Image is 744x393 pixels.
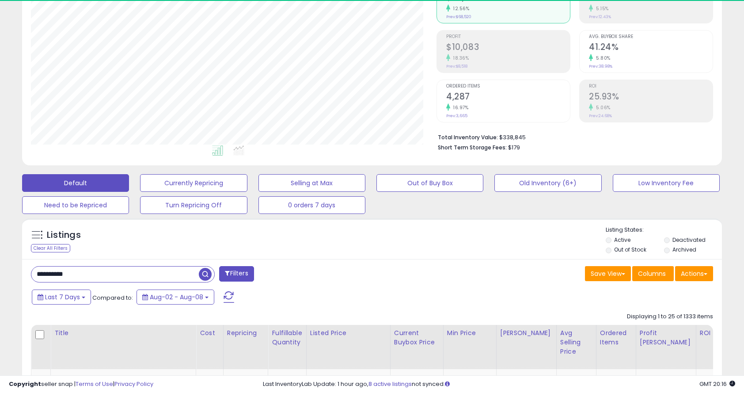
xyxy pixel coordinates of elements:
h2: 41.24% [589,42,713,54]
span: Profit [446,34,570,39]
small: Prev: 38.98% [589,64,612,69]
div: Min Price [447,328,493,338]
h2: $10,083 [446,42,570,54]
button: 0 orders 7 days [258,196,365,214]
span: Ordered Items [446,84,570,89]
h5: Listings [47,229,81,241]
div: Repricing [227,328,265,338]
small: Prev: 24.68% [589,113,612,118]
span: Aug-02 - Aug-08 [150,293,203,301]
button: Columns [632,266,674,281]
label: Archived [672,246,696,253]
button: Aug-02 - Aug-08 [137,290,214,305]
b: Total Inventory Value: [438,134,498,141]
button: Last 7 Days [32,290,91,305]
div: Cost [200,328,220,338]
div: Ordered Items [600,328,632,347]
div: [PERSON_NAME] [500,328,553,338]
button: Save View [585,266,631,281]
div: Fulfillable Quantity [272,328,302,347]
span: ROI [589,84,713,89]
div: Avg Selling Price [560,328,592,356]
small: 5.15% [593,5,609,12]
button: Turn Repricing Off [140,196,247,214]
span: Compared to: [92,294,133,302]
small: 5.06% [593,104,611,111]
button: Out of Buy Box [376,174,483,192]
h2: 25.93% [589,92,713,103]
div: Profit [PERSON_NAME] [640,328,692,347]
small: 5.80% [593,55,611,61]
small: Prev: $68,520 [446,14,471,19]
button: Currently Repricing [140,174,247,192]
div: Current Buybox Price [394,328,440,347]
button: Filters [219,266,254,282]
span: Columns [638,269,666,278]
div: Clear All Filters [31,244,70,252]
small: 16.97% [450,104,468,111]
a: Privacy Policy [114,380,153,388]
div: Last InventoryLab Update: 1 hour ago, not synced. [263,380,735,389]
label: Out of Stock [614,246,646,253]
small: Prev: 3,665 [446,113,467,118]
div: Listed Price [310,328,387,338]
button: Old Inventory (6+) [494,174,601,192]
li: $338,845 [438,131,706,142]
div: ROI [700,328,733,338]
a: 8 active listings [368,380,412,388]
small: 12.56% [450,5,469,12]
small: Prev: $8,518 [446,64,467,69]
span: Avg. Buybox Share [589,34,713,39]
h2: 4,287 [446,92,570,103]
button: Need to be Repriced [22,196,129,214]
small: 18.36% [450,55,469,61]
small: Prev: 12.43% [589,14,611,19]
label: Active [614,236,630,244]
a: Terms of Use [76,380,113,388]
label: Deactivated [672,236,706,244]
span: 2025-08-16 20:16 GMT [699,380,735,388]
button: Default [22,174,129,192]
div: Displaying 1 to 25 of 1333 items [627,313,713,321]
div: seller snap | | [9,380,153,389]
div: Title [54,328,192,338]
button: Actions [675,266,713,281]
p: Listing States: [606,226,722,234]
button: Selling at Max [258,174,365,192]
span: Last 7 Days [45,293,80,301]
b: Short Term Storage Fees: [438,144,507,151]
strong: Copyright [9,380,41,388]
button: Low Inventory Fee [613,174,720,192]
span: $179 [508,143,520,152]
